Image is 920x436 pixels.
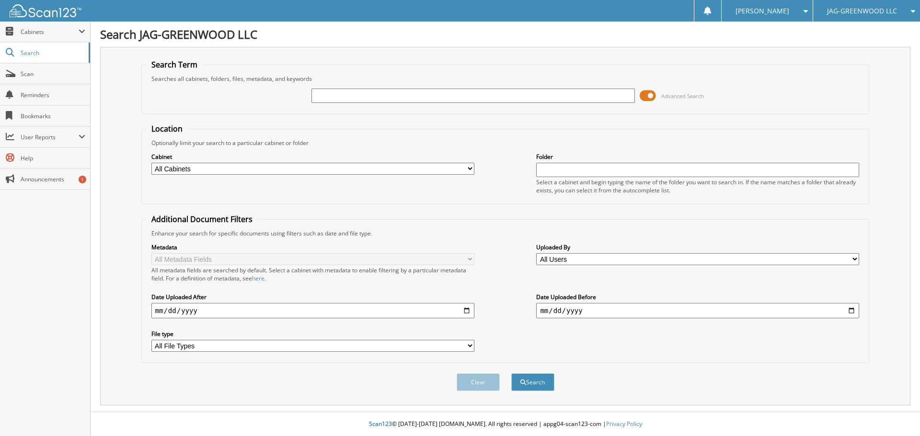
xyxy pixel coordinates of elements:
label: Date Uploaded After [151,293,474,301]
span: User Reports [21,133,79,141]
label: Date Uploaded Before [536,293,859,301]
label: Folder [536,153,859,161]
label: Uploaded By [536,243,859,251]
span: Help [21,154,85,162]
span: Scan123 [369,420,392,428]
div: © [DATE]-[DATE] [DOMAIN_NAME]. All rights reserved | appg04-scan123-com | [91,413,920,436]
span: Cabinets [21,28,79,36]
span: [PERSON_NAME] [736,8,789,14]
span: Announcements [21,175,85,183]
span: Reminders [21,91,85,99]
label: File type [151,330,474,338]
div: 1 [79,176,86,183]
div: Optionally limit your search to a particular cabinet or folder [147,139,864,147]
span: Bookmarks [21,112,85,120]
h1: Search JAG-GREENWOOD LLC [100,26,910,42]
span: Search [21,49,84,57]
div: All metadata fields are searched by default. Select a cabinet with metadata to enable filtering b... [151,266,474,282]
span: JAG-GREENWOOD LLC [827,8,897,14]
legend: Additional Document Filters [147,214,257,224]
button: Clear [457,373,500,391]
label: Metadata [151,243,474,251]
input: start [151,303,474,318]
div: Searches all cabinets, folders, files, metadata, and keywords [147,75,864,83]
legend: Location [147,123,187,134]
a: here [252,274,264,282]
span: Scan [21,70,85,78]
div: Select a cabinet and begin typing the name of the folder you want to search in. If the name match... [536,178,859,194]
span: Advanced Search [661,92,704,100]
input: end [536,303,859,318]
a: Privacy Policy [606,420,642,428]
button: Search [511,373,554,391]
img: scan123-logo-white.svg [10,4,81,17]
legend: Search Term [147,59,202,70]
label: Cabinet [151,153,474,161]
div: Enhance your search for specific documents using filters such as date and file type. [147,229,864,237]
